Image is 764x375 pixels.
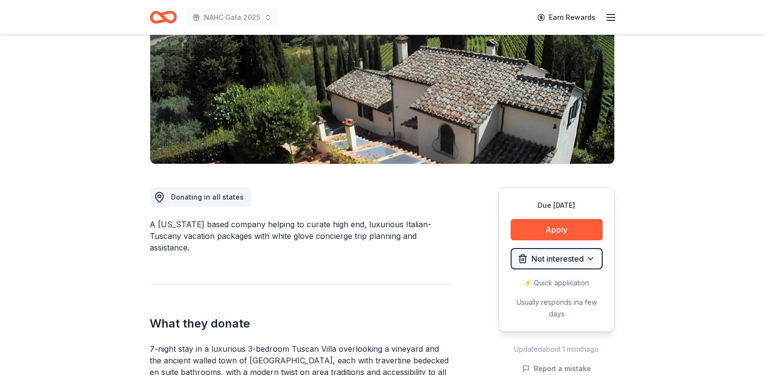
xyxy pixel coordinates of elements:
[522,363,591,375] button: Report a mistake
[150,219,452,253] div: A [US_STATE] based company helping to curate high end, luxurious Italian-Tuscany vacation package...
[531,252,584,265] span: Not interested
[511,277,603,289] div: ⚡️ Quick application
[511,248,603,269] button: Not interested
[185,8,280,27] button: NAHC Gala 2025
[499,344,615,355] div: Updated about 1 month ago
[204,12,260,23] span: NAHC Gala 2025
[511,200,603,211] div: Due [DATE]
[511,297,603,320] div: Usually responds in a few days
[150,6,177,29] a: Home
[150,316,452,331] h2: What they donate
[511,219,603,240] button: Apply
[531,9,601,26] a: Earn Rewards
[171,193,244,201] span: Donating in all states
